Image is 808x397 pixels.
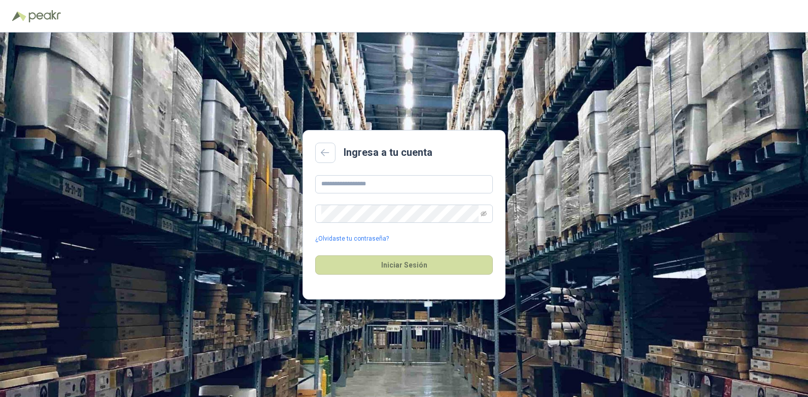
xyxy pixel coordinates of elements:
[12,11,26,21] img: Logo
[315,255,493,275] button: Iniciar Sesión
[315,234,389,244] a: ¿Olvidaste tu contraseña?
[28,10,61,22] img: Peakr
[481,211,487,217] span: eye-invisible
[344,145,432,160] h2: Ingresa a tu cuenta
